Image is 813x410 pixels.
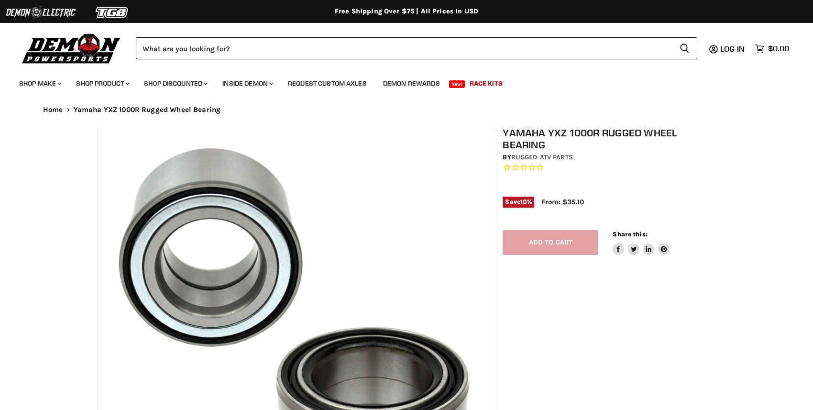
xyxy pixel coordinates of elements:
[613,231,647,238] span: Share this:
[69,74,135,93] a: Shop Product
[503,163,721,173] span: Rated 0.0 out of 5 stars 0 reviews
[137,74,213,93] a: Shop Discounted
[24,106,789,114] nav: Breadcrumbs
[449,80,465,88] span: New!
[5,3,77,22] img: Demon Electric Logo 2
[503,127,721,151] h1: Yamaha YXZ 1000R Rugged Wheel Bearing
[74,106,221,114] span: Yamaha YXZ 1000R Rugged Wheel Bearing
[376,74,447,93] a: Demon Rewards
[12,70,787,93] ul: Main menu
[503,152,721,163] div: by
[750,42,794,55] a: $0.00
[24,7,789,16] div: Free Shipping Over $75 | All Prices In USD
[720,44,745,54] span: Log in
[613,230,670,255] aside: Share this:
[77,3,148,22] img: TGB Logo 2
[12,74,67,93] a: Shop Make
[672,37,697,59] button: Search
[19,31,124,65] img: Demon Powersports
[716,44,750,53] a: Log in
[462,74,510,93] a: Race Kits
[520,198,527,205] span: 10
[136,37,672,59] input: Search
[43,106,63,114] a: Home
[215,74,279,93] a: Inside Demon
[511,153,573,161] a: Rugged ATV Parts
[136,37,697,59] form: Product
[768,44,789,53] span: $0.00
[503,197,534,207] span: Save %
[541,198,584,206] span: From: $35.10
[281,74,374,93] a: Request Custom Axles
